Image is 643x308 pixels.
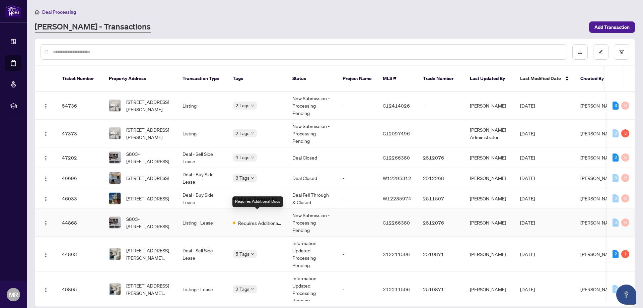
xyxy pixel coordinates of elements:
[613,250,619,258] div: 2
[621,129,629,137] div: 3
[465,237,515,272] td: [PERSON_NAME]
[57,168,103,188] td: 46696
[109,284,121,295] img: thumbnail-img
[41,193,51,204] button: Logo
[613,285,619,293] div: 0
[43,221,49,226] img: Logo
[35,21,151,33] a: [PERSON_NAME] - Transactions
[515,66,575,92] th: Last Modified Date
[337,147,377,168] td: -
[177,209,227,237] td: Listing - Lease
[287,147,337,168] td: Deal Closed
[57,188,103,209] td: 46033
[337,168,377,188] td: -
[598,50,603,54] span: edit
[177,168,227,188] td: Deal - Buy Side Lease
[465,120,515,147] td: [PERSON_NAME] Administrator
[418,92,465,120] td: -
[251,288,254,291] span: down
[235,285,249,293] span: 2 Tags
[235,129,249,137] span: 2 Tags
[235,250,249,258] span: 5 Tags
[621,153,629,162] div: 0
[41,284,51,295] button: Logo
[126,247,172,261] span: [STREET_ADDRESS][PERSON_NAME][PERSON_NAME]
[613,129,619,137] div: 0
[621,174,629,182] div: 0
[126,98,172,113] span: [STREET_ADDRESS][PERSON_NAME]
[287,120,337,147] td: New Submission - Processing Pending
[520,251,535,257] span: [DATE]
[572,44,588,60] button: download
[109,128,121,139] img: thumbnail-img
[43,196,49,202] img: Logo
[235,153,249,161] span: 4 Tags
[235,102,249,109] span: 2 Tags
[580,130,617,136] span: [PERSON_NAME]
[41,217,51,228] button: Logo
[418,237,465,272] td: 2510871
[126,126,172,141] span: [STREET_ADDRESS][PERSON_NAME]
[251,252,254,256] span: down
[287,188,337,209] td: Deal Fell Through & Closed
[520,286,535,292] span: [DATE]
[42,9,76,15] span: Deal Processing
[238,219,282,227] span: Requires Additional Docs
[520,195,535,201] span: [DATE]
[251,132,254,135] span: down
[126,150,172,165] span: S803-[STREET_ADDRESS]
[109,193,121,204] img: thumbnail-img
[418,66,465,92] th: Trade Number
[377,66,418,92] th: MLS #
[57,237,103,272] td: 44863
[251,104,254,107] span: down
[43,131,49,137] img: Logo
[580,286,617,292] span: [PERSON_NAME]
[418,272,465,307] td: 2510871
[465,272,515,307] td: [PERSON_NAME]
[580,155,617,161] span: [PERSON_NAME]
[613,219,619,227] div: 0
[418,188,465,209] td: 2511507
[594,22,630,33] span: Add Transaction
[109,172,121,184] img: thumbnail-img
[616,285,636,305] button: Open asap
[177,272,227,307] td: Listing - Lease
[227,66,287,92] th: Tags
[5,5,21,17] img: logo
[232,196,283,207] div: Requires Additional Docs
[43,252,49,257] img: Logo
[287,272,337,307] td: Information Updated - Processing Pending
[621,250,629,258] div: 1
[578,50,582,54] span: download
[126,282,172,297] span: [STREET_ADDRESS][PERSON_NAME][PERSON_NAME]
[337,209,377,237] td: -
[465,188,515,209] td: [PERSON_NAME]
[177,120,227,147] td: Listing
[621,219,629,227] div: 0
[9,290,18,299] span: MR
[418,120,465,147] td: -
[251,156,254,159] span: down
[337,92,377,120] td: -
[41,152,51,163] button: Logo
[619,50,624,54] span: filter
[126,215,172,230] span: S803-[STREET_ADDRESS]
[57,92,103,120] td: 54736
[337,120,377,147] td: -
[57,120,103,147] td: 47373
[177,66,227,92] th: Transaction Type
[43,287,49,293] img: Logo
[177,92,227,120] td: Listing
[287,168,337,188] td: Deal Closed
[418,147,465,168] td: 2512076
[465,66,515,92] th: Last Updated By
[126,174,169,182] span: [STREET_ADDRESS]
[337,272,377,307] td: -
[580,220,617,226] span: [PERSON_NAME]
[43,176,49,181] img: Logo
[383,130,410,136] span: C12097496
[465,209,515,237] td: [PERSON_NAME]
[383,175,411,181] span: W12295312
[418,168,465,188] td: 2512268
